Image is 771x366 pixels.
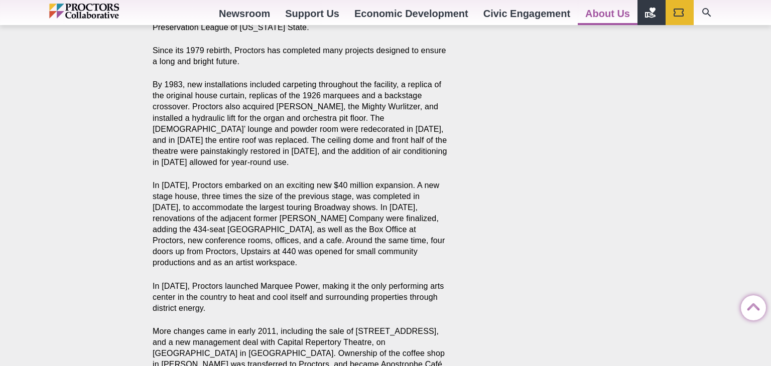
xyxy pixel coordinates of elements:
[153,45,448,67] p: Since its 1979 rebirth, Proctors has completed many projects designed to ensure a long and bright...
[49,4,162,19] img: Proctors logo
[153,180,448,269] p: In [DATE], Proctors embarked on an exciting new $40 million expansion. A new stage house, three t...
[153,281,448,314] p: In [DATE], Proctors launched Marquee Power, making it the only performing arts center in the coun...
[741,296,761,316] a: Back to Top
[153,79,448,168] p: By 1983, new installations included carpeting throughout the facility, a replica of the original ...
